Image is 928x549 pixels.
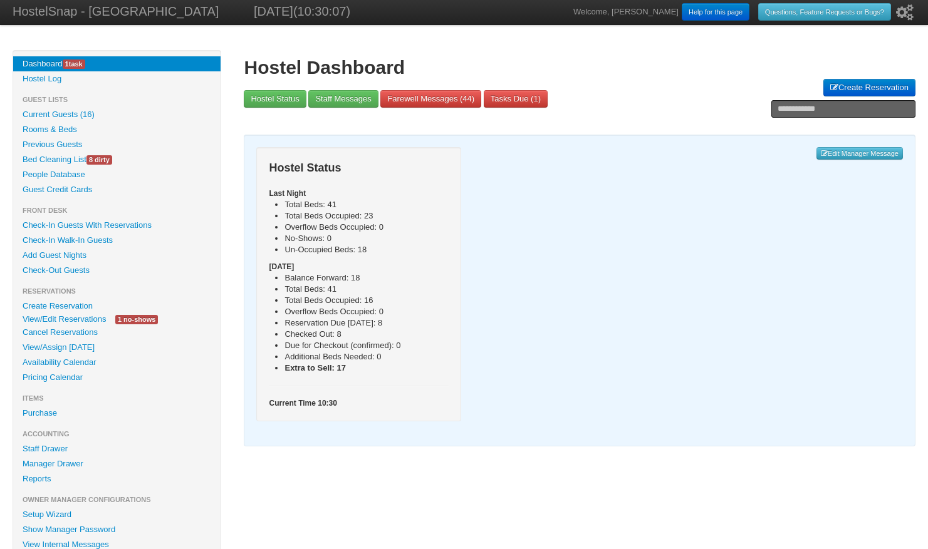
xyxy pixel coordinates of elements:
[65,60,69,68] span: 1
[13,441,221,456] a: Staff Drawer
[106,312,167,326] a: 1 no-shows
[284,233,448,244] li: No-Shows: 0
[13,233,221,248] a: Check-In Walk-In Guests
[269,261,448,272] h5: [DATE]
[13,391,221,406] li: Items
[284,199,448,210] li: Total Beds: 41
[13,471,221,486] a: Reports
[284,244,448,255] li: Un-Occupied Beds: 18
[269,398,448,409] h5: Current Time 10:30
[896,4,914,21] i: Setup Wizard
[244,90,306,108] a: Hostel Status
[284,272,448,284] li: Balance Forward: 18
[13,203,221,218] li: Front Desk
[13,92,221,107] li: Guest Lists
[13,522,221,537] a: Show Manager Password
[13,182,221,197] a: Guest Credit Cards
[380,90,481,108] a: Farewell Messages (44)
[284,222,448,233] li: Overflow Beds Occupied: 0
[13,152,221,167] a: Bed Cleaning List8 dirty
[13,426,221,441] li: Accounting
[816,147,903,160] a: Edit Manager Message
[293,4,350,18] span: (10:30:07)
[269,160,448,177] h3: Hostel Status
[823,79,915,96] a: Create Reservation
[13,56,221,71] a: Dashboard1task
[13,406,221,421] a: Purchase
[13,456,221,471] a: Manager Drawer
[269,188,448,199] h5: Last Night
[758,3,891,21] a: Questions, Feature Requests or Bugs?
[13,299,221,314] a: Create Reservation
[13,284,221,299] li: Reservations
[13,507,221,522] a: Setup Wizard
[284,306,448,317] li: Overflow Beds Occupied: 0
[86,155,112,165] span: 8 dirty
[682,3,749,21] a: Help for this page
[284,284,448,295] li: Total Beds: 41
[284,363,346,372] b: Extra to Sell: 17
[13,492,221,507] li: Owner Manager Configurations
[13,122,221,137] a: Rooms & Beds
[484,90,548,108] a: Tasks Due (1)
[244,56,915,79] h1: Hostel Dashboard
[13,137,221,152] a: Previous Guests
[284,340,448,351] li: Due for Checkout (confirmed): 0
[13,218,221,233] a: Check-In Guests With Reservations
[284,295,448,306] li: Total Beds Occupied: 16
[13,370,221,385] a: Pricing Calendar
[284,329,448,340] li: Checked Out: 8
[13,248,221,263] a: Add Guest Nights
[284,210,448,222] li: Total Beds Occupied: 23
[284,317,448,329] li: Reservation Due [DATE]: 8
[13,167,221,182] a: People Database
[13,71,221,86] a: Hostel Log
[63,59,85,69] span: task
[13,325,221,340] a: Cancel Reservations
[284,351,448,362] li: Additional Beds Needed: 0
[13,312,115,326] a: View/Edit Reservations
[308,90,378,108] a: Staff Messages
[115,315,158,324] span: 1 no-shows
[462,94,471,103] span: 44
[13,355,221,370] a: Availability Calendar
[533,94,538,103] span: 1
[13,340,221,355] a: View/Assign [DATE]
[13,263,221,278] a: Check-Out Guests
[13,107,221,122] a: Current Guests (16)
